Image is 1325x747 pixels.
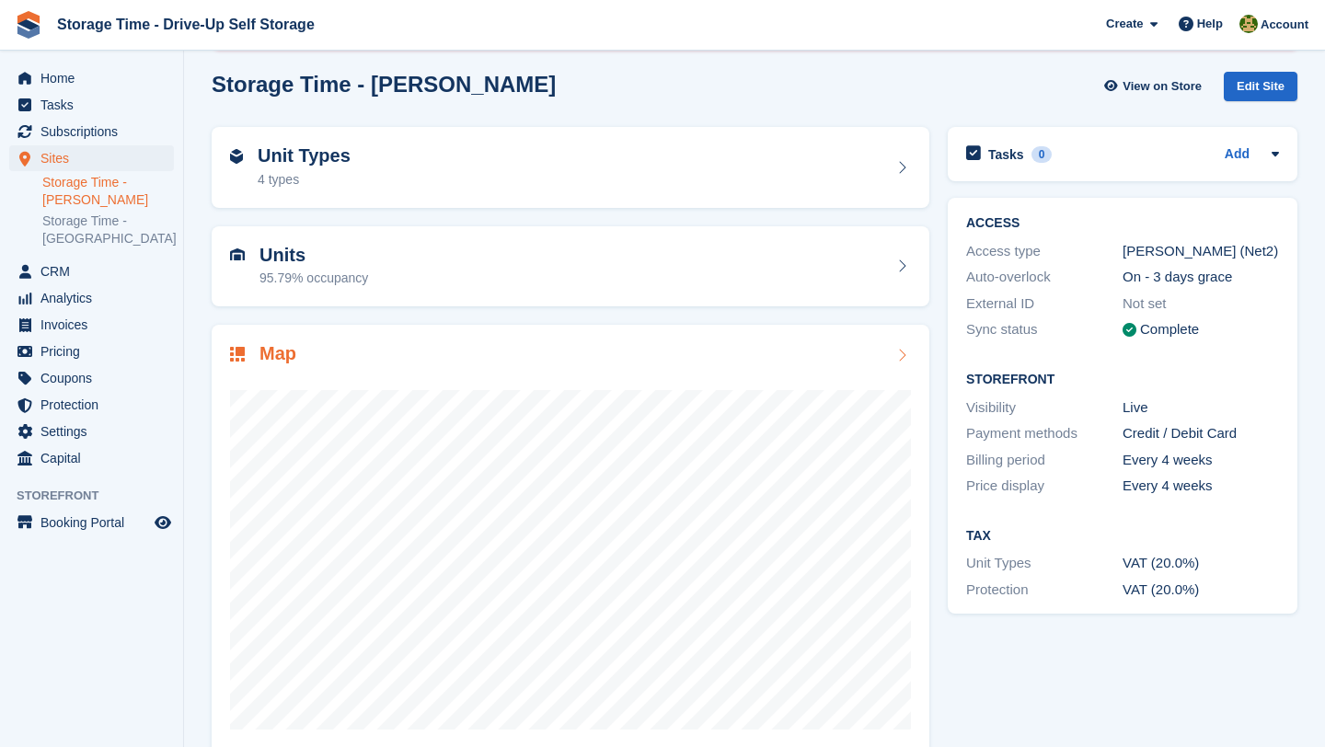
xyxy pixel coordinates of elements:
a: menu [9,119,174,144]
div: 0 [1031,146,1053,163]
div: [PERSON_NAME] (Net2) [1123,241,1279,262]
img: unit-icn-7be61d7bf1b0ce9d3e12c5938cc71ed9869f7b940bace4675aadf7bd6d80202e.svg [230,248,245,261]
a: menu [9,65,174,91]
img: stora-icon-8386f47178a22dfd0bd8f6a31ec36ba5ce8667c1dd55bd0f319d3a0aa187defe.svg [15,11,42,39]
span: Subscriptions [40,119,151,144]
div: Payment methods [966,423,1123,444]
div: Edit Site [1224,72,1297,102]
div: Unit Types [966,553,1123,574]
h2: Storage Time - [PERSON_NAME] [212,72,556,97]
div: Price display [966,476,1123,497]
h2: Units [259,245,368,266]
div: Access type [966,241,1123,262]
img: map-icn-33ee37083ee616e46c38cad1a60f524a97daa1e2b2c8c0bc3eb3415660979fc1.svg [230,347,245,362]
a: Preview store [152,511,174,534]
div: Credit / Debit Card [1123,423,1279,444]
div: Protection [966,580,1123,601]
span: Storefront [17,487,183,505]
span: Booking Portal [40,510,151,535]
a: menu [9,365,174,391]
div: External ID [966,293,1123,315]
h2: Tasks [988,146,1024,163]
a: menu [9,510,174,535]
span: Help [1197,15,1223,33]
a: Edit Site [1224,72,1297,109]
div: Complete [1140,319,1199,340]
a: Add [1225,144,1250,166]
a: menu [9,92,174,118]
div: Every 4 weeks [1123,450,1279,471]
span: CRM [40,259,151,284]
span: Home [40,65,151,91]
img: unit-type-icn-2b2737a686de81e16bb02015468b77c625bbabd49415b5ef34ead5e3b44a266d.svg [230,149,243,164]
a: menu [9,259,174,284]
a: menu [9,339,174,364]
span: Capital [40,445,151,471]
a: menu [9,445,174,471]
h2: ACCESS [966,216,1279,231]
h2: Map [259,343,296,364]
span: Account [1261,16,1308,34]
div: 95.79% occupancy [259,269,368,288]
h2: Storefront [966,373,1279,387]
div: Not set [1123,293,1279,315]
img: Zain Sarwar [1239,15,1258,33]
span: Pricing [40,339,151,364]
h2: Unit Types [258,145,351,167]
a: menu [9,145,174,171]
a: View on Store [1101,72,1209,102]
div: On - 3 days grace [1123,267,1279,288]
span: Invoices [40,312,151,338]
div: 4 types [258,170,351,190]
div: Auto-overlock [966,267,1123,288]
a: menu [9,312,174,338]
a: menu [9,285,174,311]
div: VAT (20.0%) [1123,580,1279,601]
span: Analytics [40,285,151,311]
h2: Tax [966,529,1279,544]
span: Protection [40,392,151,418]
a: menu [9,419,174,444]
span: View on Store [1123,77,1202,96]
div: Every 4 weeks [1123,476,1279,497]
span: Settings [40,419,151,444]
div: Sync status [966,319,1123,340]
a: Storage Time - [PERSON_NAME] [42,174,174,209]
div: VAT (20.0%) [1123,553,1279,574]
div: Billing period [966,450,1123,471]
div: Live [1123,397,1279,419]
span: Sites [40,145,151,171]
a: menu [9,392,174,418]
a: Storage Time - Drive-Up Self Storage [50,9,322,40]
a: Units 95.79% occupancy [212,226,929,307]
a: Unit Types 4 types [212,127,929,208]
span: Tasks [40,92,151,118]
div: Visibility [966,397,1123,419]
span: Create [1106,15,1143,33]
a: Storage Time - [GEOGRAPHIC_DATA] [42,213,174,247]
span: Coupons [40,365,151,391]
